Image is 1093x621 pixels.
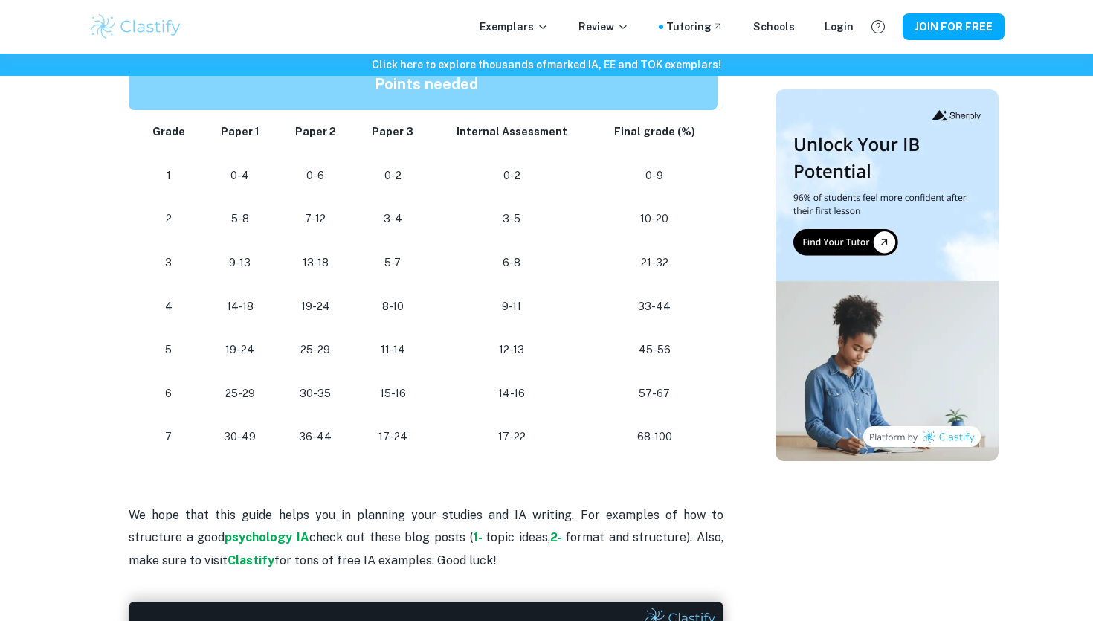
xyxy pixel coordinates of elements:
[228,553,274,567] a: Clastify
[366,166,420,186] p: 0-2
[289,384,342,404] p: 30-35
[444,427,580,447] p: 17-22
[152,126,185,138] strong: Grade
[444,340,580,360] p: 12-13
[604,253,706,273] p: 21-32
[578,19,629,35] p: Review
[146,209,191,229] p: 2
[444,209,580,229] p: 3-5
[776,89,999,461] img: Thumbnail
[129,504,723,572] p: We hope that this guide helps you in planning your studies and IA writing. For examples of how to...
[289,297,342,317] p: 19-24
[604,209,706,229] p: 10-20
[289,166,342,186] p: 0-6
[366,384,420,404] p: 15-16
[215,384,265,404] p: 25-29
[604,384,706,404] p: 57-67
[366,209,420,229] p: 3-4
[215,166,265,186] p: 0-4
[903,13,1005,40] button: JOIN FOR FREE
[146,253,191,273] p: 3
[146,340,191,360] p: 5
[366,340,420,360] p: 11-14
[444,253,580,273] p: 6-8
[289,427,342,447] p: 36-44
[3,57,1090,73] h6: Click here to explore thousands of marked IA, EE and TOK exemplars !
[444,384,580,404] p: 14-16
[215,340,265,360] p: 19-24
[146,297,191,317] p: 4
[366,253,420,273] p: 5-7
[215,253,265,273] p: 9-13
[825,19,854,35] a: Login
[604,340,706,360] p: 45-56
[604,297,706,317] p: 33-44
[289,253,342,273] p: 13-18
[289,340,342,360] p: 25-29
[550,530,561,544] a: 2-
[666,19,723,35] a: Tutoring
[215,427,265,447] p: 30-49
[444,297,580,317] p: 9-11
[215,209,265,229] p: 5-8
[295,126,336,138] strong: Paper 2
[366,297,420,317] p: 8-10
[604,166,706,186] p: 0-9
[473,530,482,544] a: 1-
[146,384,191,404] p: 6
[88,12,183,42] img: Clastify logo
[215,297,265,317] p: 14-18
[225,530,309,544] a: psychology IA
[865,14,891,39] button: Help and Feedback
[372,126,413,138] strong: Paper 3
[289,209,342,229] p: 7-12
[146,427,191,447] p: 7
[221,126,259,138] strong: Paper 1
[457,126,567,138] strong: Internal Assessment
[614,126,695,138] strong: Final grade (%)
[444,166,580,186] p: 0-2
[146,166,191,186] p: 1
[375,75,478,93] strong: Points needed
[366,427,420,447] p: 17-24
[604,427,706,447] p: 68-100
[753,19,795,35] a: Schools
[480,19,549,35] p: Exemplars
